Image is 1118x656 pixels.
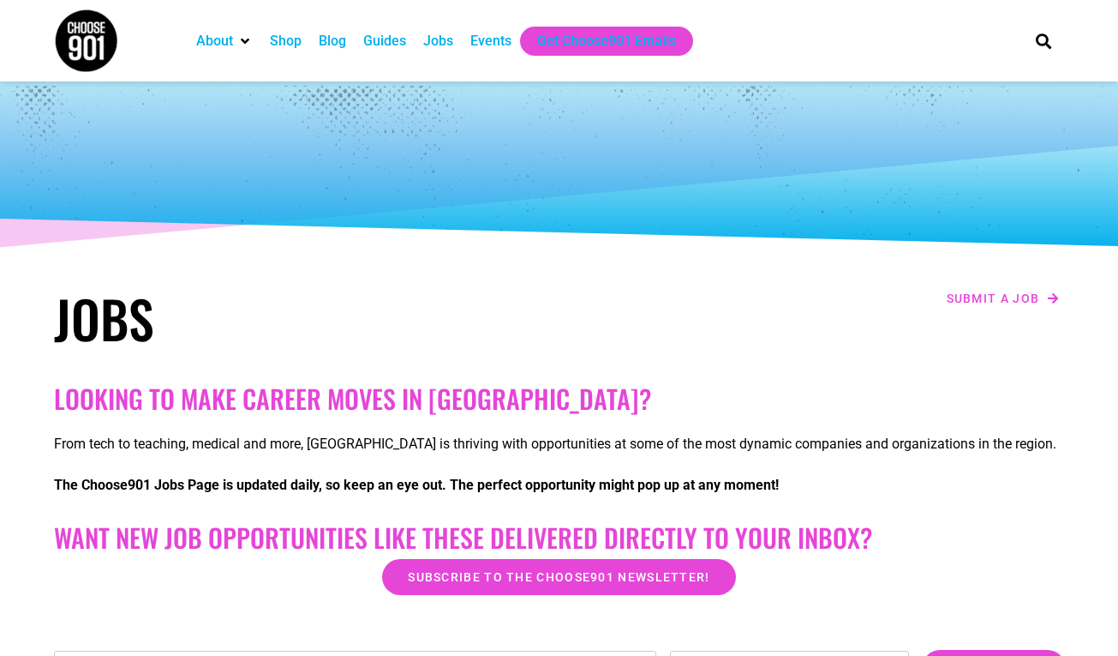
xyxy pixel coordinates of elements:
[54,477,779,493] strong: The Choose901 Jobs Page is updated daily, so keep an eye out. The perfect opportunity might pop u...
[54,434,1065,454] p: From tech to teaching, medical and more, [GEOGRAPHIC_DATA] is thriving with opportunities at some...
[188,27,261,56] div: About
[188,27,1007,56] nav: Main nav
[54,287,551,349] h1: Jobs
[363,31,406,51] a: Guides
[1029,27,1057,55] div: Search
[319,31,346,51] a: Blog
[942,287,1065,310] a: Submit a job
[54,522,1065,553] h2: Want New Job Opportunities like these Delivered Directly to your Inbox?
[470,31,511,51] a: Events
[423,31,453,51] a: Jobs
[537,31,676,51] a: Get Choose901 Emails
[408,571,709,583] span: Subscribe to the Choose901 newsletter!
[270,31,302,51] a: Shop
[382,559,735,595] a: Subscribe to the Choose901 newsletter!
[196,31,233,51] a: About
[947,292,1040,304] span: Submit a job
[54,383,1065,414] h2: Looking to make career moves in [GEOGRAPHIC_DATA]?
